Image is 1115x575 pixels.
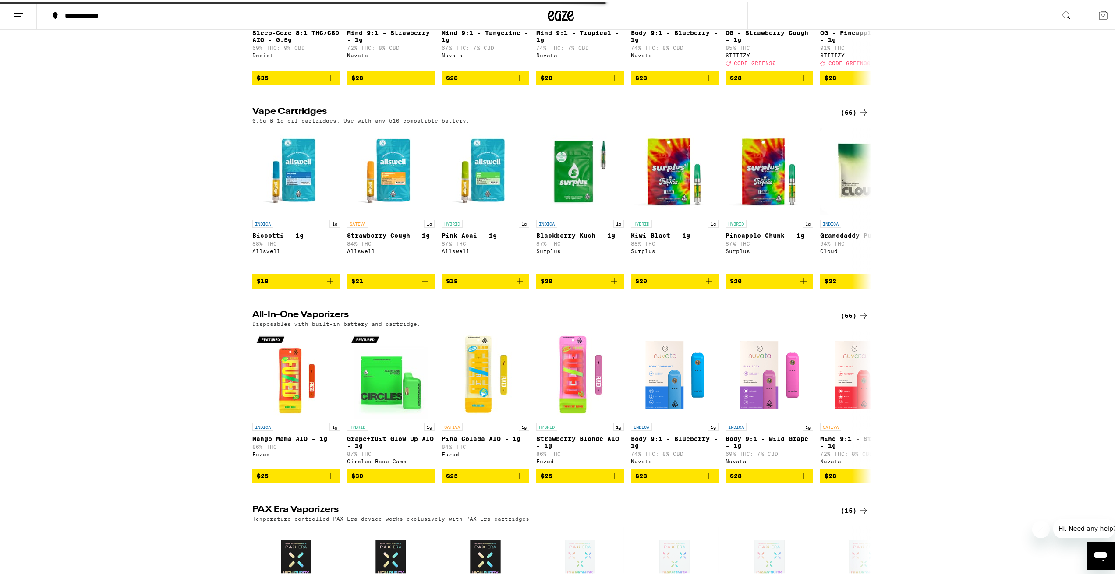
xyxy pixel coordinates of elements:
p: HYBRID [726,218,747,226]
p: INDICA [252,218,273,226]
button: Add to bag [726,467,813,482]
p: Body 9:1 - Blueberry - 1g [631,28,719,42]
p: 1g [613,421,624,429]
p: 94% THC [820,239,908,245]
img: Surplus - Kiwi Blast - 1g [631,126,719,214]
p: SATIVA [347,218,368,226]
p: 87% THC [442,239,529,245]
p: 85% THC [726,43,813,49]
p: 1g [708,218,719,226]
p: HYBRID [536,421,557,429]
a: Open page for Granddaddy Purple - 1g from Cloud [820,126,908,272]
p: Blackberry Kush - 1g [536,230,624,237]
img: Circles Base Camp - Grapefruit Glow Up AIO - 1g [347,329,435,417]
div: Cloud [820,247,908,252]
p: SATIVA [820,421,841,429]
p: 1g [708,421,719,429]
p: 88% THC [631,239,719,245]
button: Add to bag [252,467,340,482]
span: $22 [825,276,836,283]
div: STIIIZY [726,51,813,56]
button: Add to bag [536,69,624,84]
div: Circles Base Camp [347,457,435,462]
div: Dosist [252,51,340,56]
p: 74% THC: 7% CBD [536,43,624,49]
div: Surplus [631,247,719,252]
a: Open page for Body 9:1 - Blueberry - 1g from Nuvata (CA) [631,329,719,467]
p: Mind 9:1 - Tropical - 1g [536,28,624,42]
span: $21 [351,276,363,283]
p: Mind 9:1 - Strawberry - 1g [347,28,435,42]
p: 1g [424,218,435,226]
a: (66) [841,106,869,116]
button: Add to bag [631,467,719,482]
img: Cloud - Granddaddy Purple - 1g [820,126,908,214]
p: Body 9:1 - Wild Grape - 1g [726,434,813,448]
p: 0.5g & 1g oil cartridges, Use with any 510-compatible battery. [252,116,470,122]
img: Surplus - Blackberry Kush - 1g [536,126,624,214]
div: Surplus [536,247,624,252]
p: 69% THC: 7% CBD [726,449,813,455]
a: (15) [841,504,869,514]
button: Add to bag [536,272,624,287]
img: Fuzed - Strawberry Blonde AIO - 1g [536,329,624,417]
a: Open page for Kiwi Blast - 1g from Surplus [631,126,719,272]
p: Body 9:1 - Blueberry - 1g [631,434,719,448]
p: 69% THC: 9% CBD [252,43,340,49]
p: INDICA [252,421,273,429]
p: HYBRID [347,421,368,429]
p: 91% THC [820,43,908,49]
p: 72% THC: 8% CBD [347,43,435,49]
button: Add to bag [347,69,435,84]
span: $18 [257,276,269,283]
p: Biscotti - 1g [252,230,340,237]
p: 1g [519,421,529,429]
img: Allswell - Pink Acai - 1g [442,126,529,214]
div: Nuvata ([GEOGRAPHIC_DATA]) [631,51,719,56]
div: Nuvata ([GEOGRAPHIC_DATA]) [631,457,719,462]
a: Open page for Strawberry Cough - 1g from Allswell [347,126,435,272]
button: Add to bag [347,467,435,482]
a: Open page for Body 9:1 - Wild Grape - 1g from Nuvata (CA) [726,329,813,467]
p: 1g [519,218,529,226]
a: Open page for Strawberry Blonde AIO - 1g from Fuzed [536,329,624,467]
p: Kiwi Blast - 1g [631,230,719,237]
p: Sleep-Core 8:1 THC/CBD AIO - 0.5g [252,28,340,42]
p: INDICA [726,421,747,429]
button: Add to bag [442,467,529,482]
p: Mind 9:1 - Tangerine - 1g [442,28,529,42]
p: 1g [803,421,813,429]
a: Open page for Pineapple Chunk - 1g from Surplus [726,126,813,272]
img: Allswell - Strawberry Cough - 1g [347,126,435,214]
span: $20 [541,276,552,283]
button: Add to bag [631,69,719,84]
span: $28 [730,73,742,80]
p: 87% THC [536,239,624,245]
p: 84% THC [442,442,529,448]
div: STIIIZY [820,51,908,56]
a: (66) [841,309,869,319]
img: Allswell - Biscotti - 1g [252,126,340,214]
p: HYBRID [631,218,652,226]
span: $20 [730,276,742,283]
p: 1g [329,218,340,226]
h2: PAX Era Vaporizers [252,504,826,514]
iframe: Close message [1032,519,1050,536]
a: Open page for Mango Mama AIO - 1g from Fuzed [252,329,340,467]
p: Mind 9:1 - Strawberry - 1g [820,434,908,448]
p: HYBRID [442,218,463,226]
a: Open page for Mind 9:1 - Strawberry - 1g from Nuvata (CA) [820,329,908,467]
p: 74% THC: 8% CBD [631,449,719,455]
p: 87% THC [726,239,813,245]
p: SATIVA [442,421,463,429]
div: Nuvata ([GEOGRAPHIC_DATA]) [442,51,529,56]
p: Pina Colada AIO - 1g [442,434,529,441]
p: 1g [424,421,435,429]
span: $28 [730,471,742,478]
button: Add to bag [820,467,908,482]
a: Open page for Pina Colada AIO - 1g from Fuzed [442,329,529,467]
p: Pineapple Chunk - 1g [726,230,813,237]
p: Granddaddy Purple - 1g [820,230,908,237]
